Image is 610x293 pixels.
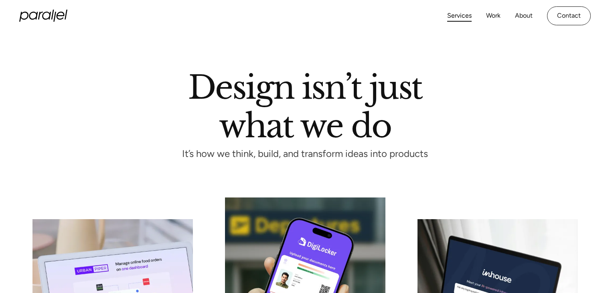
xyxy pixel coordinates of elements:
[447,10,472,22] a: Services
[188,72,422,138] h1: Design isn’t just what we do
[168,151,443,157] p: It’s how we think, build, and transform ideas into products
[547,6,591,25] a: Contact
[515,10,533,22] a: About
[19,10,67,22] a: home
[486,10,501,22] a: Work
